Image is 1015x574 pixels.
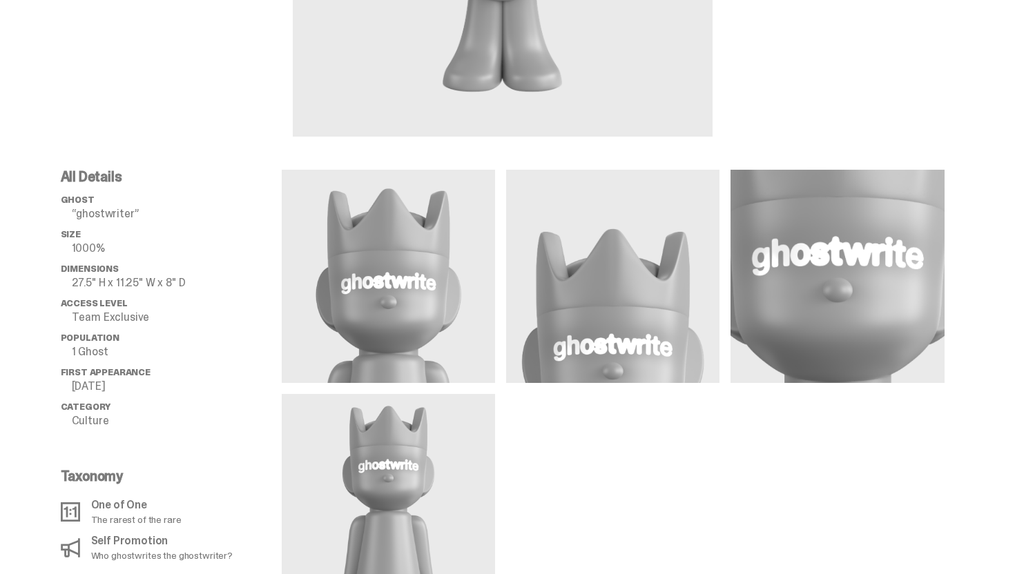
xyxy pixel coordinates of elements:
[61,263,119,275] span: Dimensions
[91,499,182,511] p: One of One
[72,381,282,392] p: [DATE]
[61,170,282,184] p: All Details
[61,332,119,344] span: Population
[72,243,282,254] p: 1000%
[282,170,495,383] img: media gallery image
[72,277,282,288] p: 27.5" H x 11.25" W x 8" D
[91,515,182,524] p: The rarest of the rare
[731,170,944,383] img: media gallery image
[91,535,233,546] p: Self Promotion
[61,228,81,240] span: Size
[72,208,282,219] p: “ghostwriter”
[61,297,128,309] span: Access Level
[72,312,282,323] p: Team Exclusive
[91,551,233,560] p: Who ghostwrites the ghostwriter?
[61,469,273,483] p: Taxonomy
[506,170,719,383] img: media gallery image
[72,346,282,357] p: 1 Ghost
[72,415,282,426] p: Culture
[61,366,151,378] span: First Appearance
[61,194,95,206] span: ghost
[61,401,111,413] span: Category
